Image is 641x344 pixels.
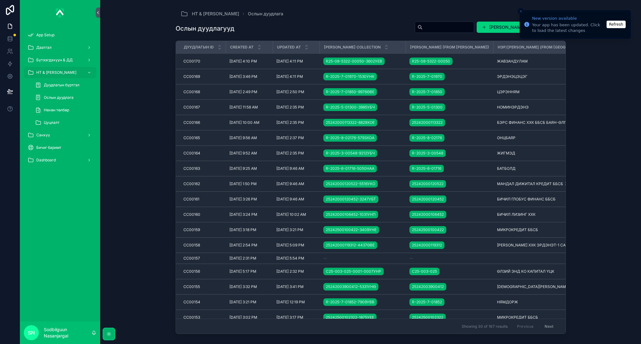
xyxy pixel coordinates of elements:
a: 25242500102322-1875УЕЕ [323,314,377,321]
span: НТ & [PERSON_NAME] [192,11,239,17]
a: 25242000106452-1031УНП [323,210,402,220]
span: Created at [230,45,254,50]
a: R-2025-5-01300-3985УБЧ [323,102,402,112]
span: [DATE] 4:10 PM [229,59,257,64]
a: R-2025-3-00548-9212УБЧ [323,148,402,158]
a: CC00169 [183,74,222,79]
span: CC00158 [183,243,200,248]
a: [DATE] 3:24 PM [229,212,269,217]
a: 25242000120452 [409,195,446,203]
a: 25242000113322 [409,119,445,126]
a: 25242000119312 [409,241,444,249]
span: 25242000106452-1031УНП [326,212,376,217]
a: -- [323,256,402,261]
a: C25-003-025 [409,266,490,276]
span: R25-08-5322-00050 [412,59,450,64]
span: МАНДАЛ ДИЖИТАЛ КРЕДИТ ББСБ ХХК [497,181,572,186]
a: R-2025-3-00548-9212УБЧ [323,149,377,157]
a: 25242000119312-4437ӨВЕ [323,241,377,249]
span: [DATE] 9:25 AM [229,166,257,171]
a: CC00153 [183,315,222,320]
a: CC00161 [183,197,222,202]
span: [DATE] 9:56 AM [229,135,257,140]
a: [DATE] 9:46 AM [276,181,316,186]
span: [DATE] 2:49 PM [229,89,257,94]
span: [DATE] 9:46 AM [276,181,304,186]
span: [DATE] 9:46 AM [276,197,304,202]
a: 25242500100422 [409,226,446,234]
a: Ослын дуудлага [31,92,96,103]
a: 25242000106452-1031УНП [323,211,378,218]
span: R25-08-5322-00050-3602УЕВ [326,59,382,64]
a: [DATE] 3:17 PM [276,315,316,320]
a: R-2025-8-02176-5793ХОА [323,133,402,143]
a: R-2025-3-00548 [409,149,446,157]
p: Sodbilguun Nasanjargal [44,326,91,339]
span: R-2025-7-01970 [412,74,442,79]
a: App Setup [24,29,96,41]
span: Бүтээгдэхүүн & ДД [36,58,73,63]
a: [DATE] 2:54 PM [229,243,269,248]
a: C25-003-025-0001-0007УНР [323,266,402,276]
span: C25-003-025 [412,269,437,274]
a: 25242003900412 [409,282,490,292]
span: R-2025-3-00548-9212УБЧ [326,151,375,156]
a: [DATE] 2:35 PM [276,151,316,156]
span: CC00168 [183,89,200,94]
span: CC00161 [183,197,199,202]
span: Дуудлагын бүртгэл [44,83,79,88]
h1: Ослын дуудлагууд [176,24,234,33]
a: CC00163 [183,166,222,171]
span: CC00156 [183,269,200,274]
div: scrollable content [20,25,100,174]
a: R-2025-7-01852-7909УВВ [323,297,402,307]
span: 25242000119312-4437ӨВЕ [326,243,375,248]
a: 25242000106452 [409,211,446,218]
span: App Setup [36,33,54,38]
a: 25242500100422-3409УНЕ [323,225,402,235]
a: 25242000120452-3247УБТ [323,195,378,203]
a: 25242500100422-3409УНЕ [323,226,379,234]
span: [DATE] 5:54 PM [276,256,304,261]
span: 25242000120522 [412,181,444,186]
span: R-2025-3-00548 [412,151,443,156]
a: Ослын дуудлага [248,11,283,17]
span: Dashboard [36,158,56,163]
a: CC00154 [183,300,222,305]
a: R-2025-6-01716-5050НАА [323,164,402,174]
button: Refresh [607,21,626,28]
span: CC00160 [183,212,200,217]
span: [DATE] 2:35 PM [276,105,304,110]
span: [DATE] 2:31 PM [229,256,256,261]
span: [PERSON_NAME] (from [PERSON_NAME]) [410,45,489,50]
span: 25242000120522-5516УКО [326,181,375,186]
span: R-2025-7-01850 [412,89,442,94]
a: CC00167 [183,105,222,110]
span: [DATE] 2:37 PM [276,135,304,140]
span: [DATE] 2:54 PM [229,243,257,248]
a: 25242500102322-1875УЕЕ [323,312,402,322]
span: НОМИНЭРДЭНЭ [497,105,529,110]
a: R25-08-5322-00050 [409,58,453,65]
a: R25-08-5322-00050 [409,56,490,66]
a: [DATE] 3:02 PM [229,315,269,320]
a: R-2025-7-01850-9976ӨВЕ [323,88,377,96]
span: [DATE] 9:52 AM [229,151,257,156]
a: CC00159 [183,227,222,232]
a: 25242000106452 [409,210,490,220]
button: Next [540,321,558,331]
span: C25-003-025-0001-0007УНР [326,269,381,274]
a: [DATE] 4:11 PM [276,59,316,64]
span: [DATE] 10:00 AM [229,120,259,125]
span: Нөхөн төлбөр [44,108,69,113]
a: R-2025-7-01852 [409,297,490,307]
span: CC00162 [183,181,200,186]
a: [DATE] 2:35 PM [276,105,316,110]
a: 25242000113322-8829ХОЕ [323,118,402,128]
span: БИЧИЛ ГЛОБУС ФИНАНС ББСБ [497,197,556,202]
span: R-2025-5-01300 [412,105,443,110]
a: C25-003-025-0001-0007УНР [323,268,384,275]
a: R25-08-5322-00050-3602УЕВ [323,58,385,65]
span: 25242500102322 [412,315,443,320]
a: [DATE] 4:10 PM [229,59,269,64]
